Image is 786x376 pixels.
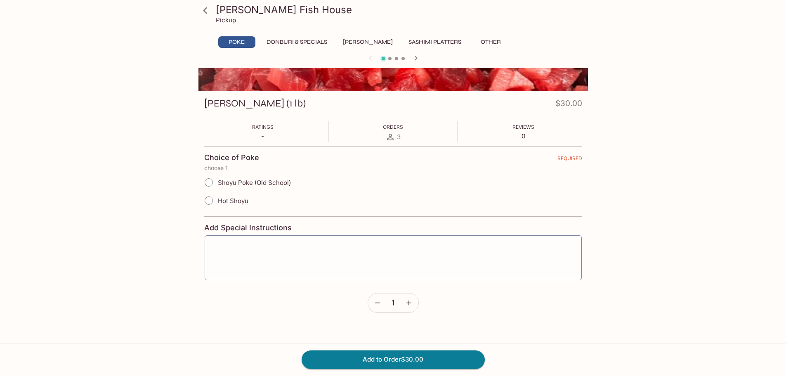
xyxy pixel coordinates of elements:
[218,36,255,48] button: Poke
[392,298,394,307] span: 1
[557,155,582,165] span: REQUIRED
[404,36,466,48] button: Sashimi Platters
[472,36,510,48] button: Other
[383,124,403,130] span: Orders
[218,197,248,205] span: Hot Shoyu
[204,165,582,171] p: choose 1
[512,124,534,130] span: Reviews
[204,153,259,162] h4: Choice of Poke
[218,179,291,187] span: Shoyu Poke (Old School)
[204,97,306,110] h3: [PERSON_NAME] (1 lb)
[302,350,485,369] button: Add to Order$30.00
[216,3,585,16] h3: [PERSON_NAME] Fish House
[252,132,274,140] p: -
[512,132,534,140] p: 0
[262,36,332,48] button: Donburi & Specials
[252,124,274,130] span: Ratings
[204,223,582,232] h4: Add Special Instructions
[216,16,236,24] p: Pickup
[555,97,582,113] h4: $30.00
[397,133,401,141] span: 3
[338,36,397,48] button: [PERSON_NAME]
